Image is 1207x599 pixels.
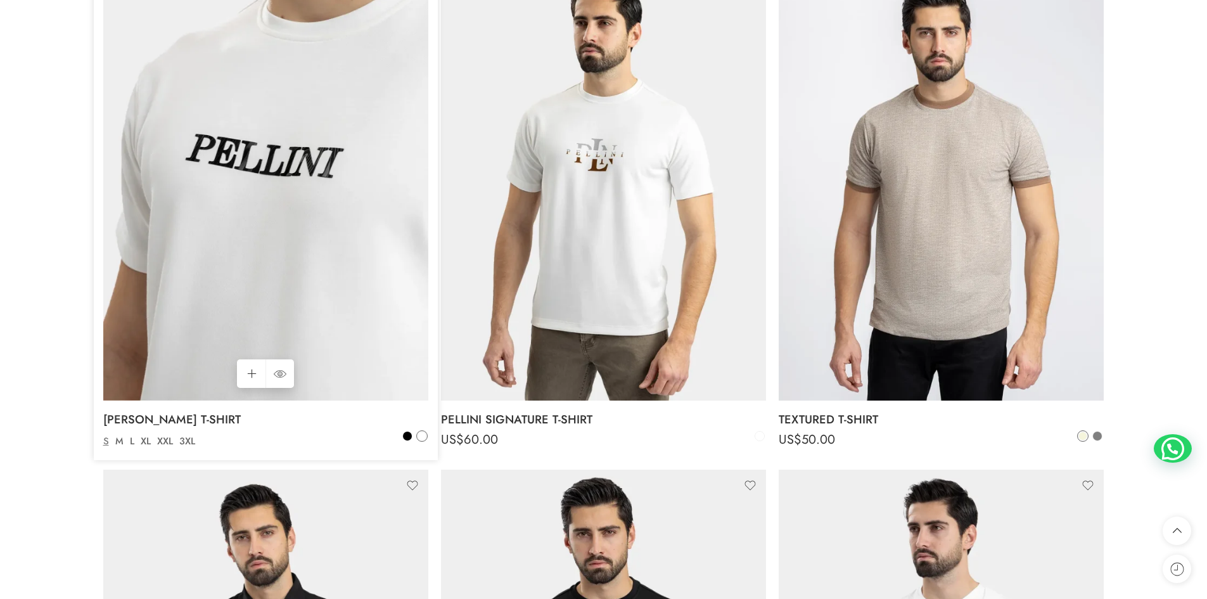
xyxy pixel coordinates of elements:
[1077,430,1089,442] a: Beige
[103,407,428,432] a: [PERSON_NAME] T-SHIRT
[779,430,801,449] span: US$
[103,430,126,449] span: US$
[100,434,112,449] a: S
[154,434,176,449] a: XXL
[416,430,428,442] a: White
[402,430,413,442] a: Black
[103,430,160,449] bdi: 60.00
[265,359,294,388] a: QUICK SHOP
[754,430,765,442] a: White
[441,430,464,449] span: US$
[127,434,137,449] a: L
[112,434,127,449] a: M
[1092,430,1103,442] a: Grey
[237,359,265,388] a: Select options for “PELLINI MARK T-SHIRT”
[176,434,198,449] a: 3XL
[137,434,154,449] a: XL
[779,407,1104,432] a: TEXTURED T-SHIRT
[441,407,766,432] a: PELLINI SIGNATURE T-SHIRT
[441,430,498,449] bdi: 60.00
[779,430,835,449] bdi: 50.00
